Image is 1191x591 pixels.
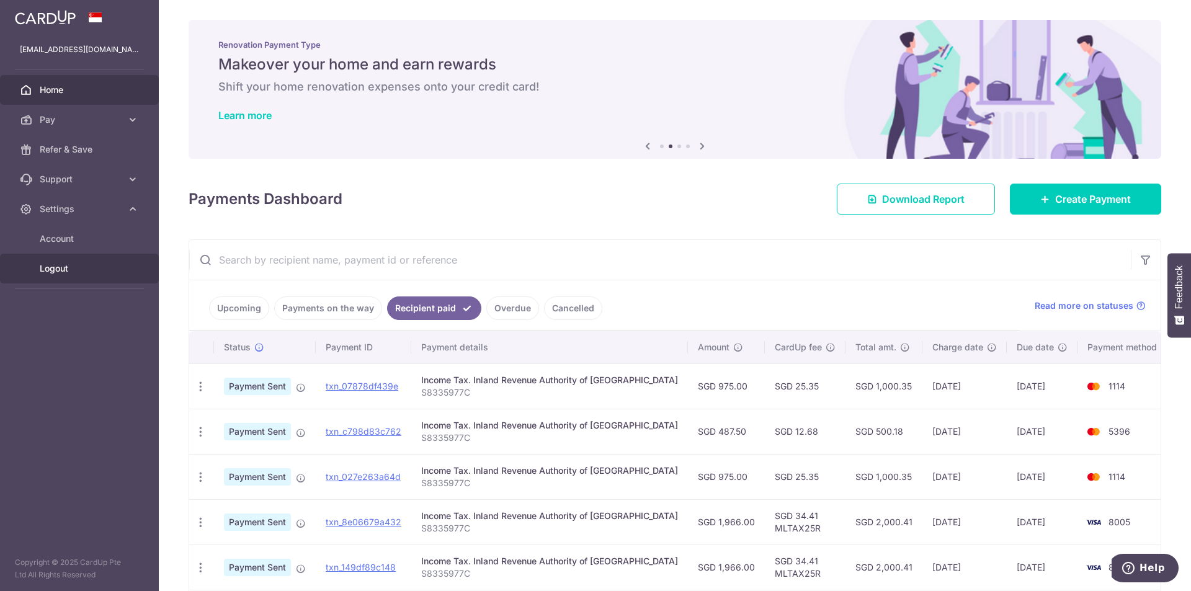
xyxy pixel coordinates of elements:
a: Recipient paid [387,296,481,320]
h4: Payments Dashboard [189,188,342,210]
td: SGD 1,966.00 [688,544,765,590]
span: CardUp fee [775,341,822,353]
span: Logout [40,262,122,275]
span: Download Report [882,192,965,207]
p: S8335977C [421,567,678,580]
td: [DATE] [922,409,1007,454]
span: Support [40,173,122,185]
a: txn_c798d83c762 [326,426,401,437]
td: SGD 500.18 [845,409,922,454]
span: Create Payment [1055,192,1131,207]
div: Income Tax. Inland Revenue Authority of [GEOGRAPHIC_DATA] [421,464,678,477]
td: SGD 34.41 MLTAX25R [765,544,845,590]
span: Home [40,84,122,96]
span: Read more on statuses [1035,300,1133,312]
td: SGD 487.50 [688,409,765,454]
span: Status [224,341,251,353]
td: [DATE] [1007,544,1077,590]
p: S8335977C [421,432,678,444]
td: SGD 1,000.35 [845,363,922,409]
td: [DATE] [922,499,1007,544]
span: 8005 [1108,517,1130,527]
span: 1114 [1108,381,1125,391]
td: SGD 975.00 [688,454,765,499]
p: Renovation Payment Type [218,40,1131,50]
th: Payment details [411,331,688,363]
td: SGD 12.68 [765,409,845,454]
a: Upcoming [209,296,269,320]
td: SGD 25.35 [765,454,845,499]
img: CardUp [15,10,76,25]
span: Refer & Save [40,143,122,156]
a: Read more on statuses [1035,300,1146,312]
a: Payments on the way [274,296,382,320]
span: 8005 [1108,562,1130,572]
span: Feedback [1174,265,1185,309]
a: Learn more [218,109,272,122]
span: Payment Sent [224,559,291,576]
td: [DATE] [1007,454,1077,499]
a: txn_149df89c148 [326,562,396,572]
td: SGD 34.41 MLTAX25R [765,499,845,544]
td: SGD 2,000.41 [845,544,922,590]
p: S8335977C [421,477,678,489]
a: txn_07878df439e [326,381,398,391]
img: Bank Card [1081,560,1106,575]
a: txn_8e06679a432 [326,517,401,527]
img: Bank Card [1081,515,1106,530]
img: Bank Card [1081,379,1106,394]
button: Feedback - Show survey [1167,253,1191,337]
h6: Shift your home renovation expenses onto your credit card! [218,79,1131,94]
img: Bank Card [1081,424,1106,439]
td: SGD 25.35 [765,363,845,409]
div: Income Tax. Inland Revenue Authority of [GEOGRAPHIC_DATA] [421,419,678,432]
a: Cancelled [544,296,602,320]
a: Overdue [486,296,539,320]
span: Payment Sent [224,423,291,440]
td: [DATE] [1007,363,1077,409]
img: Bank Card [1081,469,1106,484]
a: Download Report [837,184,995,215]
p: S8335977C [421,522,678,535]
span: 5396 [1108,426,1130,437]
td: SGD 2,000.41 [845,499,922,544]
div: Income Tax. Inland Revenue Authority of [GEOGRAPHIC_DATA] [421,374,678,386]
a: Create Payment [1010,184,1161,215]
span: Total amt. [855,341,896,353]
span: Settings [40,203,122,215]
td: [DATE] [1007,409,1077,454]
span: Amount [698,341,729,353]
span: Due date [1017,341,1054,353]
span: Pay [40,113,122,126]
th: Payment ID [316,331,411,363]
td: [DATE] [922,454,1007,499]
span: 1114 [1108,471,1125,482]
h5: Makeover your home and earn rewards [218,55,1131,74]
td: SGD 975.00 [688,363,765,409]
td: SGD 1,966.00 [688,499,765,544]
td: [DATE] [922,544,1007,590]
span: Payment Sent [224,513,291,531]
span: Account [40,233,122,245]
img: Renovation banner [189,20,1161,159]
div: Income Tax. Inland Revenue Authority of [GEOGRAPHIC_DATA] [421,510,678,522]
td: [DATE] [922,363,1007,409]
th: Payment method [1077,331,1172,363]
td: [DATE] [1007,499,1077,544]
span: Charge date [932,341,983,353]
p: [EMAIL_ADDRESS][DOMAIN_NAME] [20,43,139,56]
td: SGD 1,000.35 [845,454,922,499]
span: Payment Sent [224,378,291,395]
input: Search by recipient name, payment id or reference [189,240,1131,280]
div: Income Tax. Inland Revenue Authority of [GEOGRAPHIC_DATA] [421,555,678,567]
p: S8335977C [421,386,678,399]
iframe: Opens a widget where you can find more information [1112,554,1179,585]
a: txn_027e263a64d [326,471,401,482]
span: Payment Sent [224,468,291,486]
